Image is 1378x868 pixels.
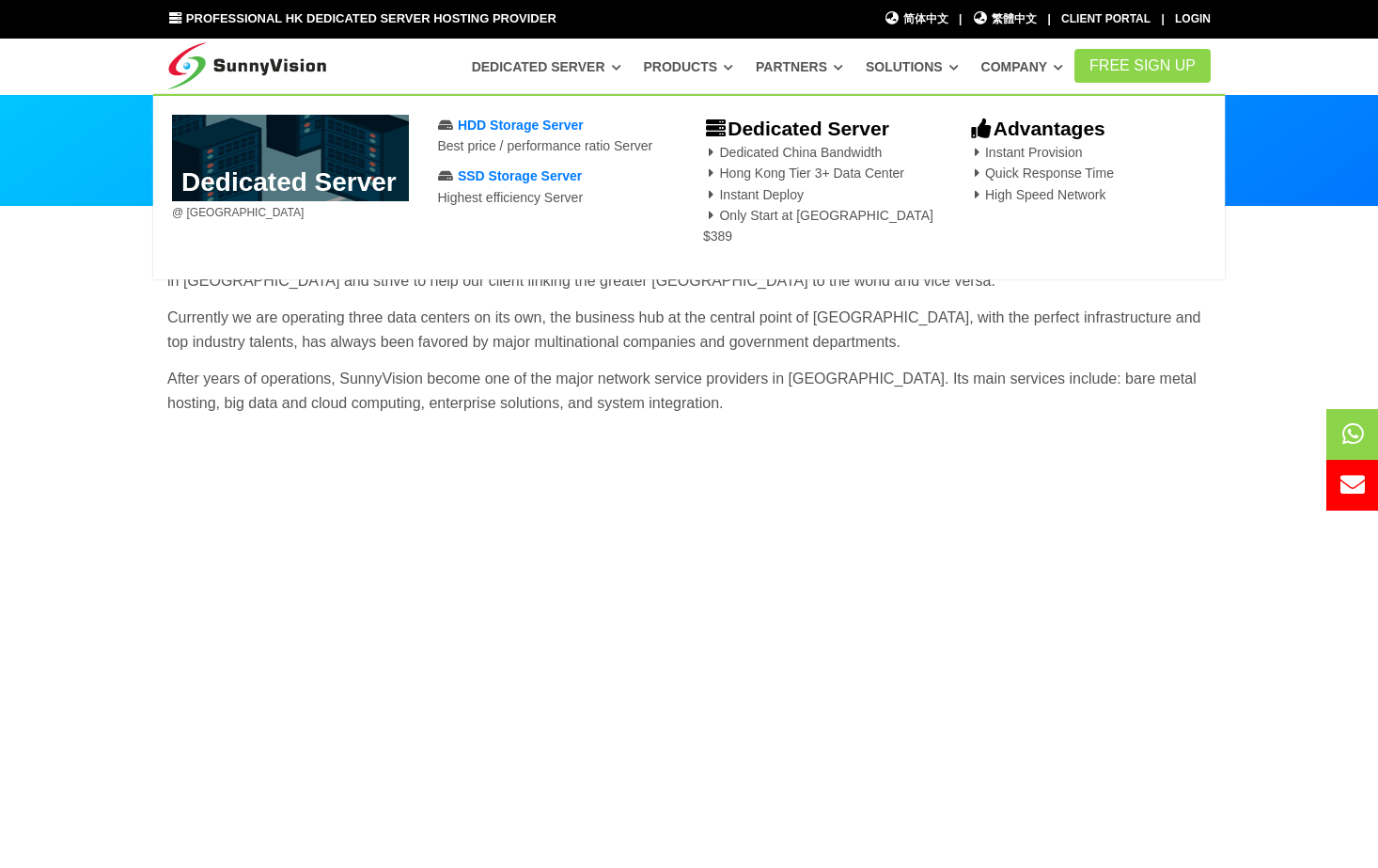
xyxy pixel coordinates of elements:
a: FREE Sign Up [1074,49,1211,83]
span: Instant Provision Quick Response Time High Speed Network [968,145,1113,202]
li: | [1047,10,1050,28]
a: Solutions [866,50,959,84]
a: Dedicated Server [472,50,621,84]
li: | [959,10,962,28]
p: After years of operations, SunnyVision become one of the major network service providers in [GEOG... [167,367,1211,415]
span: Dedicated China Bandwidth Hong Kong Tier 3+ Data Center Instant Deploy Only Start at [GEOGRAPHIC_... [703,145,933,245]
div: Dedicated Server [153,94,1225,279]
a: Client Portal [1061,12,1151,25]
span: SSD Storage Server [458,168,582,183]
p: Currently we are operating three data centers on its own, the business hub at the central point o... [167,306,1211,354]
span: Professional HK Dedicated Server Hosting Provider [186,11,556,25]
a: 繁體中文 [973,10,1038,28]
a: Company [981,50,1064,84]
a: 简体中文 [884,10,948,28]
li: | [1161,10,1164,28]
b: Advantages [968,118,1104,139]
a: HDD Storage ServerBest price / performance ratio Server [437,118,652,153]
a: Products [643,50,733,84]
a: Login [1175,12,1211,25]
b: Dedicated Server [703,118,889,139]
a: Partners [756,50,843,84]
a: SSD Storage ServerHighest efficiency Server [437,168,583,204]
span: HDD Storage Server [458,118,584,133]
span: @ [GEOGRAPHIC_DATA] [172,206,304,219]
